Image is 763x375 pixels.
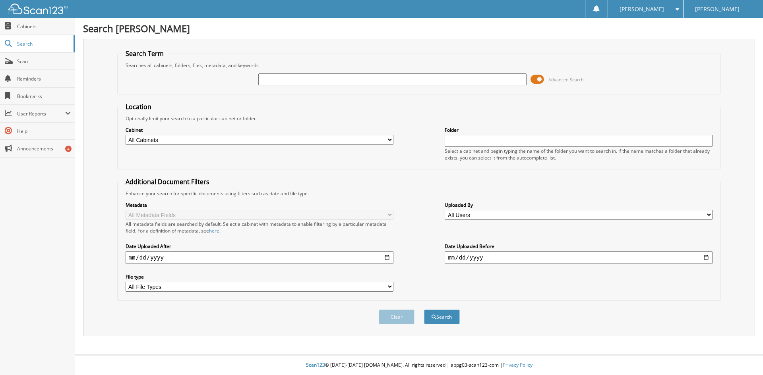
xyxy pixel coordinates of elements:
div: 4 [65,146,72,152]
button: Clear [379,310,414,324]
div: Searches all cabinets, folders, files, metadata, and keywords [122,62,717,69]
label: File type [126,273,393,280]
label: Folder [445,127,713,133]
img: scan123-logo-white.svg [8,4,68,14]
legend: Location [122,102,155,111]
span: Advanced Search [548,77,584,83]
label: Date Uploaded Before [445,243,713,250]
a: Privacy Policy [503,362,533,368]
legend: Search Term [122,49,168,58]
div: Optionally limit your search to a particular cabinet or folder [122,115,717,122]
div: All metadata fields are searched by default. Select a cabinet with metadata to enable filtering b... [126,221,393,234]
span: [PERSON_NAME] [620,7,664,12]
a: here [209,227,219,234]
span: [PERSON_NAME] [695,7,740,12]
span: Reminders [17,75,71,82]
span: Announcements [17,145,71,152]
div: Enhance your search for specific documents using filters such as date and file type. [122,190,717,197]
input: end [445,251,713,264]
label: Cabinet [126,127,393,133]
label: Uploaded By [445,202,713,208]
label: Metadata [126,202,393,208]
div: © [DATE]-[DATE] [DOMAIN_NAME]. All rights reserved | appg03-scan123-com | [75,356,763,375]
span: Scan [17,58,71,65]
div: Select a cabinet and begin typing the name of the folder you want to search in. If the name match... [445,148,713,161]
button: Search [424,310,460,324]
span: Cabinets [17,23,71,30]
span: Bookmarks [17,93,71,100]
legend: Additional Document Filters [122,177,213,186]
span: Help [17,128,71,135]
span: Scan123 [306,362,325,368]
h1: Search [PERSON_NAME] [83,22,755,35]
label: Date Uploaded After [126,243,393,250]
span: Search [17,40,70,47]
input: start [126,251,393,264]
span: User Reports [17,110,65,117]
